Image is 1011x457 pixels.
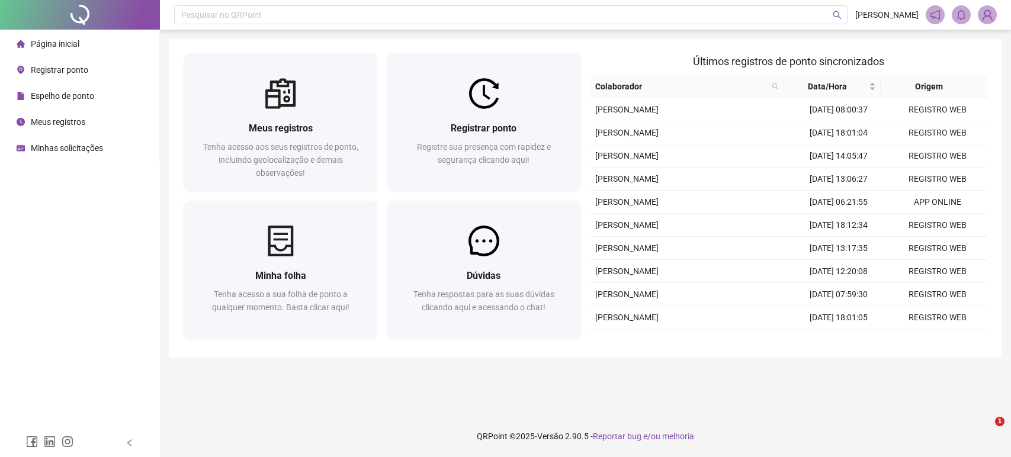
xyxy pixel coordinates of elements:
[788,80,866,93] span: Data/Hora
[784,75,880,98] th: Data/Hora
[888,191,987,214] td: APP ONLINE
[888,168,987,191] td: REGISTRO WEB
[249,123,313,134] span: Meus registros
[31,39,79,49] span: Página inicial
[789,121,888,144] td: [DATE] 18:01:04
[888,214,987,237] td: REGISTRO WEB
[44,436,56,448] span: linkedin
[17,66,25,74] span: environment
[17,40,25,48] span: home
[888,237,987,260] td: REGISTRO WEB
[595,266,659,276] span: [PERSON_NAME]
[888,283,987,306] td: REGISTRO WEB
[413,289,554,312] span: Tenha respostas para as suas dúvidas clicando aqui e acessando o chat!
[888,329,987,352] td: REGISTRO WEB
[203,142,358,178] span: Tenha acesso aos seus registros de ponto, incluindo geolocalização e demais observações!
[160,416,1011,457] footer: QRPoint © 2025 - 2.90.5 -
[789,283,888,306] td: [DATE] 07:59:30
[888,144,987,168] td: REGISTRO WEB
[978,6,996,24] img: 52129
[789,144,888,168] td: [DATE] 14:05:47
[62,436,73,448] span: instagram
[888,260,987,283] td: REGISTRO WEB
[772,83,779,90] span: search
[387,53,580,191] a: Registrar pontoRegistre sua presença com rapidez e segurança clicando aqui!
[387,201,580,339] a: DúvidasTenha respostas para as suas dúvidas clicando aqui e acessando o chat!
[417,142,551,165] span: Registre sua presença com rapidez e segurança clicando aqui!
[595,128,659,137] span: [PERSON_NAME]
[789,260,888,283] td: [DATE] 12:20:08
[881,75,977,98] th: Origem
[31,65,88,75] span: Registrar ponto
[833,11,842,20] span: search
[255,270,306,281] span: Minha folha
[212,289,349,312] span: Tenha acesso a sua folha de ponto a qualquer momento. Basta clicar aqui!
[537,432,563,441] span: Versão
[930,9,941,20] span: notification
[769,78,781,95] span: search
[995,417,1004,426] span: 1
[888,98,987,121] td: REGISTRO WEB
[31,91,94,101] span: Espelho de ponto
[789,329,888,352] td: [DATE] 13:19:07
[17,92,25,100] span: file
[789,98,888,121] td: [DATE] 08:00:37
[595,313,659,322] span: [PERSON_NAME]
[17,144,25,152] span: schedule
[855,8,919,21] span: [PERSON_NAME]
[595,174,659,184] span: [PERSON_NAME]
[888,121,987,144] td: REGISTRO WEB
[595,105,659,114] span: [PERSON_NAME]
[17,118,25,126] span: clock-circle
[595,80,768,93] span: Colaborador
[593,432,694,441] span: Reportar bug e/ou melhoria
[789,237,888,260] td: [DATE] 13:17:35
[789,191,888,214] td: [DATE] 06:21:55
[184,201,377,339] a: Minha folhaTenha acesso a sua folha de ponto a qualquer momento. Basta clicar aqui!
[888,306,987,329] td: REGISTRO WEB
[693,55,884,67] span: Últimos registros de ponto sincronizados
[595,243,659,253] span: [PERSON_NAME]
[451,123,516,134] span: Registrar ponto
[789,306,888,329] td: [DATE] 18:01:05
[467,270,500,281] span: Dúvidas
[31,143,103,153] span: Minhas solicitações
[789,214,888,237] td: [DATE] 18:12:34
[184,53,377,191] a: Meus registrosTenha acesso aos seus registros de ponto, incluindo geolocalização e demais observa...
[126,439,134,447] span: left
[595,289,659,299] span: [PERSON_NAME]
[595,220,659,230] span: [PERSON_NAME]
[595,197,659,207] span: [PERSON_NAME]
[26,436,38,448] span: facebook
[31,117,85,127] span: Meus registros
[789,168,888,191] td: [DATE] 13:06:27
[956,9,967,20] span: bell
[971,417,999,445] iframe: Intercom live chat
[595,151,659,160] span: [PERSON_NAME]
